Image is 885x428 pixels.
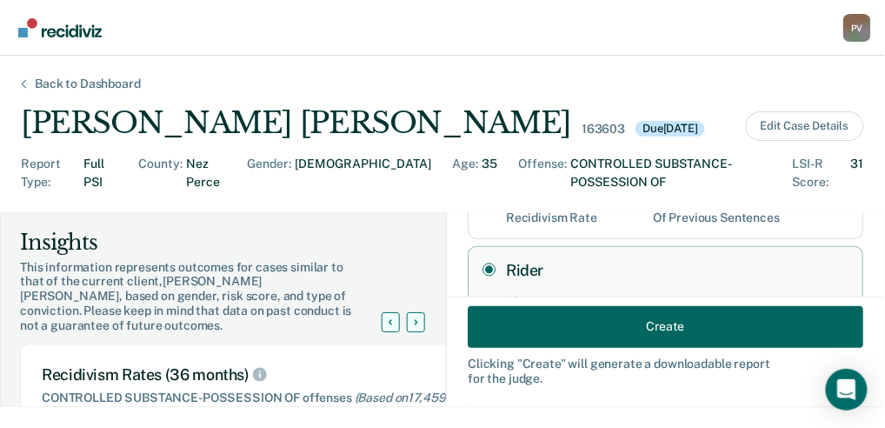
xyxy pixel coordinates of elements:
[843,14,871,42] button: Profile dropdown button
[295,155,431,191] div: [DEMOGRAPHIC_DATA]
[42,391,654,405] div: CONTROLLED SUBSTANCE-POSSESSION OF offenses
[83,155,118,191] div: Full PSI
[826,369,868,411] div: Open Intercom Messenger
[20,260,403,333] div: This information represents outcomes for cases similar to that of the current client, [PERSON_NAM...
[21,105,571,141] div: [PERSON_NAME] [PERSON_NAME]
[14,77,162,91] div: Back to Dashboard
[468,356,863,385] div: Clicking " Create " will generate a downloadable report for the judge.
[793,155,848,191] div: LSI-R Score :
[138,155,183,191] div: County :
[21,155,80,191] div: Report Type :
[851,155,864,191] div: 31
[506,261,848,280] label: Rider
[582,122,625,137] div: 163603
[635,121,705,137] div: Due [DATE]
[518,155,567,191] div: Offense :
[570,155,772,191] div: CONTROLLED SUBSTANCE-POSSESSION OF
[452,155,478,191] div: Age :
[843,14,871,42] div: P V
[506,294,597,319] div: 52%
[482,155,497,191] div: 35
[42,365,654,385] div: Recidivism Rates (36 months)
[247,155,291,191] div: Gender :
[18,18,102,37] img: Recidiviz
[653,294,780,319] div: 32%
[20,229,403,257] div: Insights
[746,111,864,141] button: Edit Case Details
[186,155,226,191] div: Nez Perce
[506,211,597,225] div: Recidivism Rate
[468,305,863,347] button: Create
[355,391,496,405] span: (Based on 17,459 records )
[653,211,780,225] div: Of Previous Sentences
